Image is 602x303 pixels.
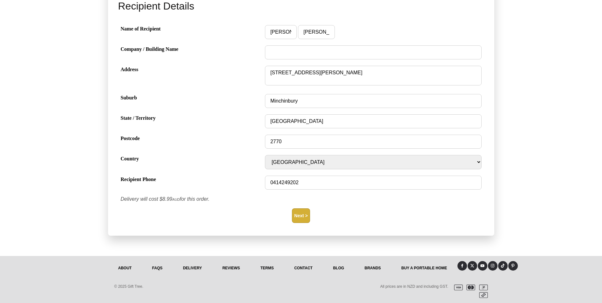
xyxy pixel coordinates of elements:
[108,261,142,275] a: About
[477,292,488,298] img: afterpay.svg
[121,94,262,103] span: Suburb
[121,196,210,202] em: Delivery will cost $8.99 for this order.
[265,176,482,190] input: Recipient Phone
[212,261,250,275] a: reviews
[121,135,262,144] span: Postcode
[142,261,173,275] a: FAQs
[498,261,508,271] a: Tiktok
[323,261,354,275] a: Blog
[464,285,475,290] img: mastercard.svg
[457,261,467,271] a: Facebook
[172,198,180,201] span: AUD
[468,261,477,271] a: X (Twitter)
[477,285,488,290] img: paypal.svg
[121,25,262,34] span: Name of Recipient
[508,261,518,271] a: Pinterest
[121,155,262,164] span: Country
[121,176,262,185] span: Recipient Phone
[391,261,457,275] a: Buy a Portable Home
[265,66,482,85] textarea: Address
[354,261,391,275] a: Brands
[284,261,323,275] a: Contact
[488,261,497,271] a: Instagram
[380,284,448,289] span: All prices are in NZD and including GST.
[298,25,335,39] input: Name of Recipient
[121,45,262,55] span: Company / Building Name
[265,94,482,108] input: Suburb
[121,114,262,124] span: State / Territory
[114,284,144,289] span: © 2025 Gift Tree.
[478,261,487,271] a: Youtube
[173,261,212,275] a: delivery
[121,66,262,75] span: Address
[265,45,482,59] input: Company / Building Name
[250,261,284,275] a: Terms
[292,208,310,223] button: Next >
[265,25,297,39] input: Name of Recipient
[265,114,482,128] input: State / Territory
[451,285,463,290] img: visa.svg
[265,155,482,169] select: Country
[265,135,482,149] input: Postcode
